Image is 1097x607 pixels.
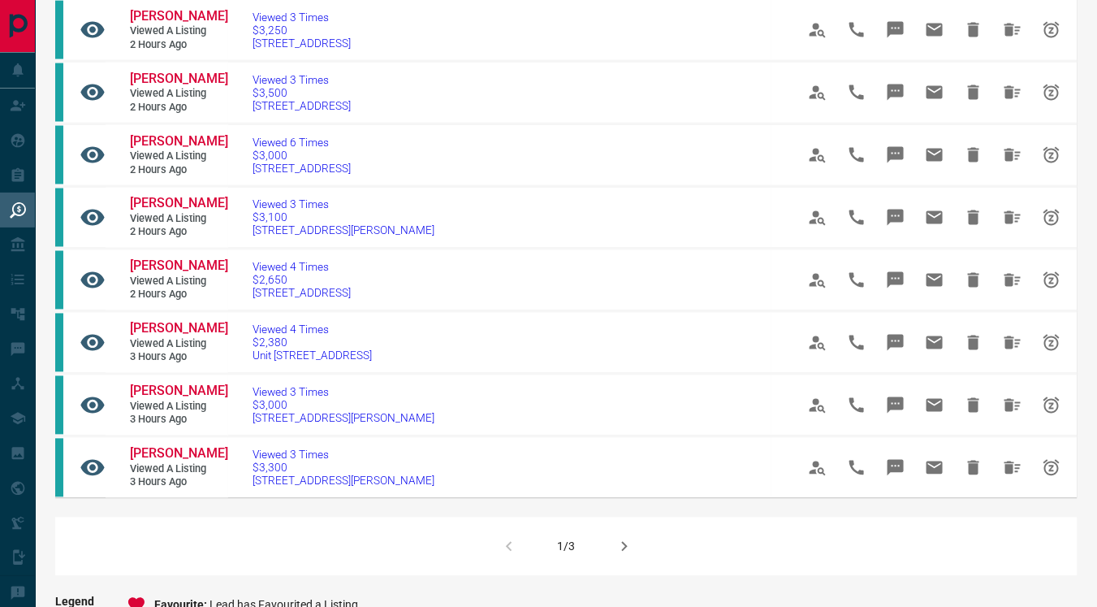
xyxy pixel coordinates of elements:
[55,376,63,435] div: condos.ca
[253,136,351,175] a: Viewed 6 Times$3,000[STREET_ADDRESS]
[130,275,227,289] span: Viewed a Listing
[55,314,63,372] div: condos.ca
[993,73,1032,112] span: Hide All from Jean Espiritu
[130,414,227,427] span: 3 hours ago
[130,150,227,163] span: Viewed a Listing
[954,323,993,362] span: Hide
[954,386,993,425] span: Hide
[1032,11,1071,50] span: Snooze
[253,336,372,349] span: $2,380
[130,351,227,365] span: 3 hours ago
[130,87,227,101] span: Viewed a Listing
[253,323,372,362] a: Viewed 4 Times$2,380Unit [STREET_ADDRESS]
[1032,73,1071,112] span: Snooze
[253,73,351,112] a: Viewed 3 Times$3,500[STREET_ADDRESS]
[130,71,227,88] a: [PERSON_NAME]
[837,136,876,175] span: Call
[253,399,434,412] span: $3,000
[130,446,227,463] a: [PERSON_NAME]
[253,386,434,399] span: Viewed 3 Times
[1032,386,1071,425] span: Snooze
[253,386,434,425] a: Viewed 3 Times$3,000[STREET_ADDRESS][PERSON_NAME]
[253,99,351,112] span: [STREET_ADDRESS]
[993,261,1032,300] span: Hide All from Jean Espiritu
[130,384,228,399] span: [PERSON_NAME]
[253,86,351,99] span: $3,500
[837,73,876,112] span: Call
[837,449,876,488] span: Call
[876,73,915,112] span: Message
[130,288,227,302] span: 2 hours ago
[55,126,63,184] div: condos.ca
[954,136,993,175] span: Hide
[915,323,954,362] span: Email
[915,73,954,112] span: Email
[558,540,576,553] div: 1/3
[915,386,954,425] span: Email
[1032,198,1071,237] span: Snooze
[954,198,993,237] span: Hide
[798,11,837,50] span: View Profile
[798,386,837,425] span: View Profile
[253,323,372,336] span: Viewed 4 Times
[993,11,1032,50] span: Hide All from Jean Espiritu
[130,8,228,24] span: [PERSON_NAME]
[253,11,351,24] span: Viewed 3 Times
[130,258,228,274] span: [PERSON_NAME]
[253,261,351,300] a: Viewed 4 Times$2,650[STREET_ADDRESS]
[253,449,434,488] a: Viewed 3 Times$3,300[STREET_ADDRESS][PERSON_NAME]
[130,476,227,490] span: 3 hours ago
[130,213,227,227] span: Viewed a Listing
[837,386,876,425] span: Call
[954,11,993,50] span: Hide
[55,63,63,122] div: condos.ca
[1032,136,1071,175] span: Snooze
[55,1,63,59] div: condos.ca
[876,261,915,300] span: Message
[253,349,372,362] span: Unit [STREET_ADDRESS]
[253,412,434,425] span: [STREET_ADDRESS][PERSON_NAME]
[915,449,954,488] span: Email
[798,449,837,488] span: View Profile
[130,446,228,462] span: [PERSON_NAME]
[837,261,876,300] span: Call
[876,386,915,425] span: Message
[130,321,228,336] span: [PERSON_NAME]
[253,11,351,50] a: Viewed 3 Times$3,250[STREET_ADDRESS]
[876,11,915,50] span: Message
[876,136,915,175] span: Message
[130,101,227,115] span: 2 hours ago
[130,196,228,211] span: [PERSON_NAME]
[55,189,63,247] div: condos.ca
[954,449,993,488] span: Hide
[130,24,227,38] span: Viewed a Listing
[837,323,876,362] span: Call
[130,133,228,149] span: [PERSON_NAME]
[837,198,876,237] span: Call
[130,8,227,25] a: [PERSON_NAME]
[837,11,876,50] span: Call
[954,73,993,112] span: Hide
[954,261,993,300] span: Hide
[1032,449,1071,488] span: Snooze
[993,449,1032,488] span: Hide All from Jean Espiritu
[253,162,351,175] span: [STREET_ADDRESS]
[876,323,915,362] span: Message
[130,321,227,338] a: [PERSON_NAME]
[1032,323,1071,362] span: Snooze
[993,386,1032,425] span: Hide All from Jean Espiritu
[130,384,227,401] a: [PERSON_NAME]
[130,163,227,177] span: 2 hours ago
[253,261,351,274] span: Viewed 4 Times
[253,449,434,462] span: Viewed 3 Times
[130,38,227,52] span: 2 hours ago
[130,463,227,477] span: Viewed a Listing
[55,439,63,497] div: condos.ca
[253,274,351,287] span: $2,650
[253,73,351,86] span: Viewed 3 Times
[798,261,837,300] span: View Profile
[253,24,351,37] span: $3,250
[876,449,915,488] span: Message
[55,251,63,310] div: condos.ca
[993,323,1032,362] span: Hide All from Jean Espiritu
